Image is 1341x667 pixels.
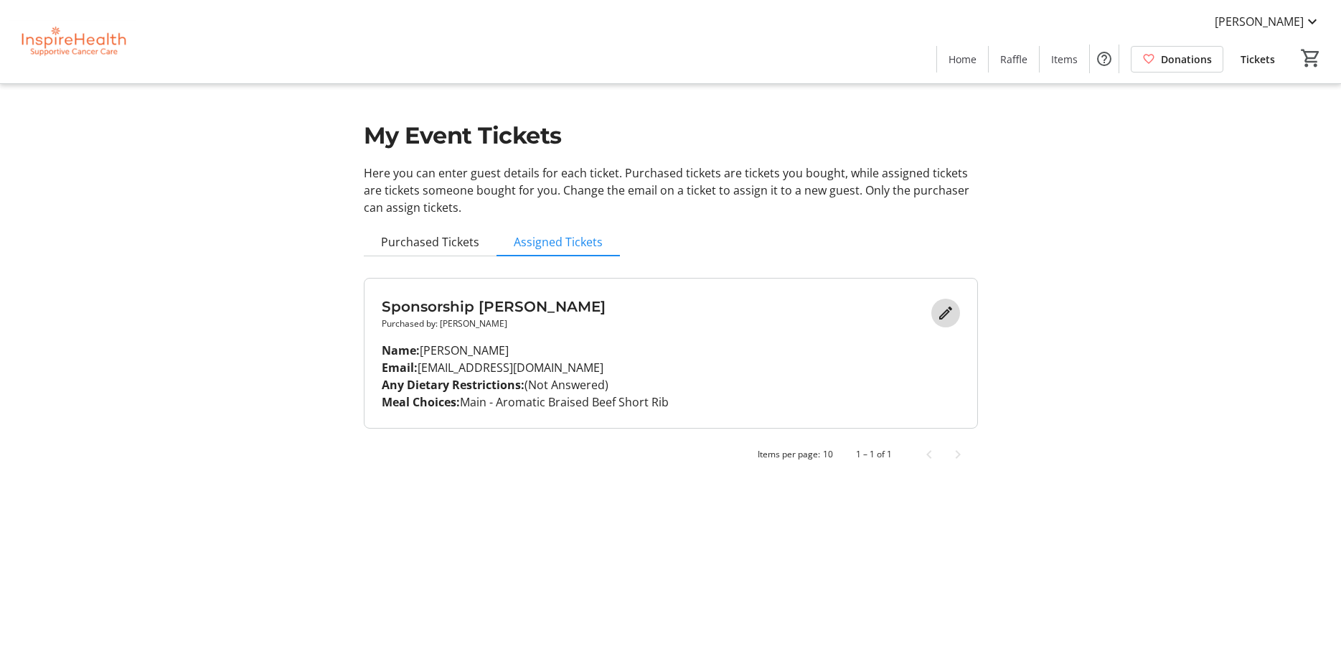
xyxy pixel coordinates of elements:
span: Items [1051,52,1078,67]
a: Home [937,46,988,73]
button: [PERSON_NAME] [1203,10,1332,33]
strong: Email: [382,360,418,376]
h3: Sponsorship [PERSON_NAME] [382,296,931,317]
div: Items per page: [758,448,820,461]
p: [PERSON_NAME] [382,342,960,359]
div: 10 [823,448,833,461]
p: Here you can enter guest details for each ticket. Purchased tickets are tickets you bought, while... [364,164,978,216]
button: Previous page [915,440,944,469]
div: 1 – 1 of 1 [856,448,892,461]
p: Purchased by: [PERSON_NAME] [382,317,931,330]
strong: Meal Choices: [382,394,460,410]
span: [PERSON_NAME] [1215,13,1304,30]
button: Help [1090,45,1119,73]
strong: Name: [382,342,420,358]
span: Assigned Tickets [514,236,603,248]
a: Raffle [989,46,1039,73]
button: Next page [944,440,972,469]
button: Edit [931,299,960,327]
p: Main - Aromatic Braised Beef Short Rib [382,393,960,411]
span: Purchased Tickets [381,236,479,248]
p: [EMAIL_ADDRESS][DOMAIN_NAME] [382,359,960,376]
span: (Not Answered) [524,377,608,393]
a: Items [1040,46,1089,73]
a: Donations [1131,46,1223,73]
button: Cart [1298,45,1324,71]
span: Raffle [1000,52,1027,67]
img: InspireHealth Supportive Cancer Care's Logo [9,6,136,78]
span: Tickets [1241,52,1275,67]
span: Home [949,52,977,67]
h1: My Event Tickets [364,118,978,153]
strong: Any Dietary Restrictions: [382,377,524,393]
mat-paginator: Select page [364,440,978,469]
a: Tickets [1229,46,1286,73]
span: Donations [1161,52,1212,67]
